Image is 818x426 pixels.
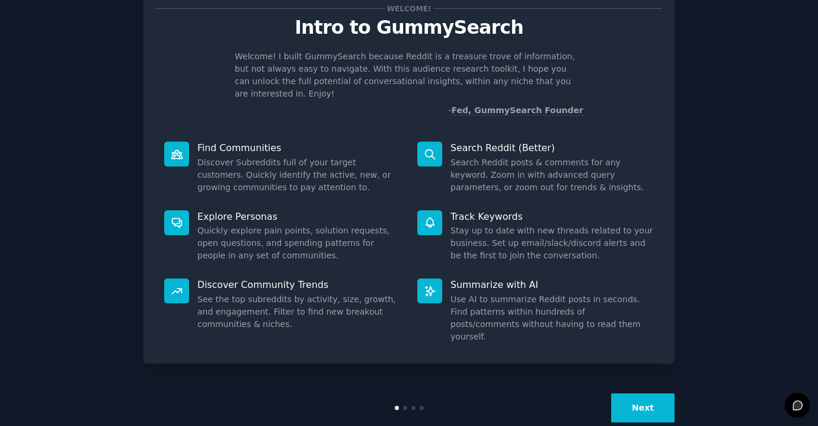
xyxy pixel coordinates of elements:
p: Search Reddit (Better) [450,142,654,154]
dd: Discover Subreddits full of your target customers. Quickly identify the active, new, or growing c... [197,156,401,194]
dd: Stay up to date with new threads related to your business. Set up email/slack/discord alerts and ... [450,225,654,262]
dd: Search Reddit posts & comments for any keyword. Zoom in with advanced query parameters, or zoom o... [450,156,654,194]
dd: Quickly explore pain points, solution requests, open questions, and spending patterns for people ... [197,225,401,262]
a: Fed, GummySearch Founder [451,105,583,116]
p: Explore Personas [197,210,401,223]
p: Intro to GummySearch [156,17,662,38]
p: Find Communities [197,142,401,154]
dd: See the top subreddits by activity, size, growth, and engagement. Filter to find new breakout com... [197,293,401,331]
p: Welcome! I built GummySearch because Reddit is a treasure trove of information, but not always ea... [235,50,583,100]
p: Discover Community Trends [197,278,401,291]
dd: Use AI to summarize Reddit posts in seconds. Find patterns within hundreds of posts/comments with... [450,293,654,343]
button: Next [611,393,675,422]
p: Track Keywords [450,210,654,223]
p: Summarize with AI [450,278,654,291]
div: - [448,104,583,117]
span: Welcome! [385,2,433,15]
